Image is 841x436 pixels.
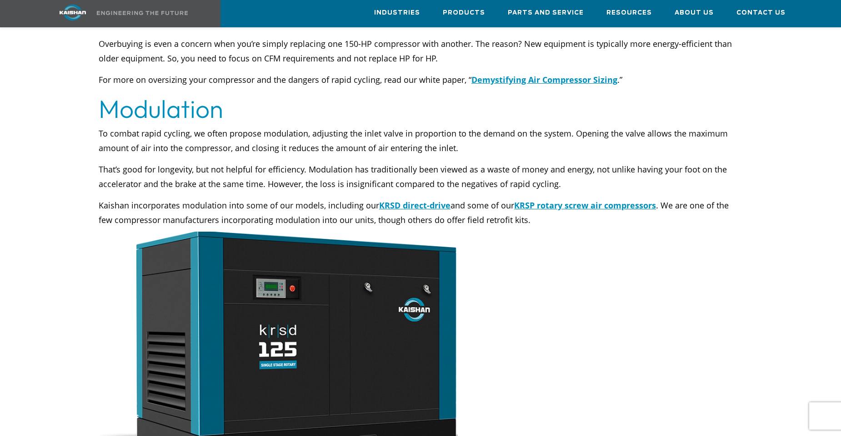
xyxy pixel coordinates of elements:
a: About Us [675,0,714,25]
span: Contact Us [736,8,786,18]
img: Engineering the future [97,11,188,15]
p: For more on oversizing your compressor and the dangers of rapid cycling, read our white paper, “ .” [99,72,742,87]
p: That’s good for longevity, but not helpful for efficiency. Modulation has traditionally been view... [99,162,742,191]
a: Resources [606,0,652,25]
a: Products [443,0,485,25]
a: Industries [374,0,420,25]
a: Parts and Service [508,0,584,25]
p: Overbuying is even a concern when you’re simply replacing one 150-HP compressor with another. The... [99,36,742,66]
a: KRSD direct-drive [379,200,451,211]
span: Resources [606,8,652,18]
a: Demystifying Air Compressor Sizing [471,74,617,85]
a: Contact Us [736,0,786,25]
img: kaishan logo [39,5,107,20]
h2: Modulation [99,96,742,122]
p: Kaishan incorporates modulation into some of our models, including our and some of our . We are o... [99,198,742,227]
span: Products [443,8,485,18]
span: About Us [675,8,714,18]
a: KRSP rotary screw air compressors [514,200,656,211]
p: To combat rapid cycling, we often propose modulation, adjusting the inlet valve in proportion to ... [99,126,742,155]
span: Parts and Service [508,8,584,18]
span: Industries [374,8,420,18]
